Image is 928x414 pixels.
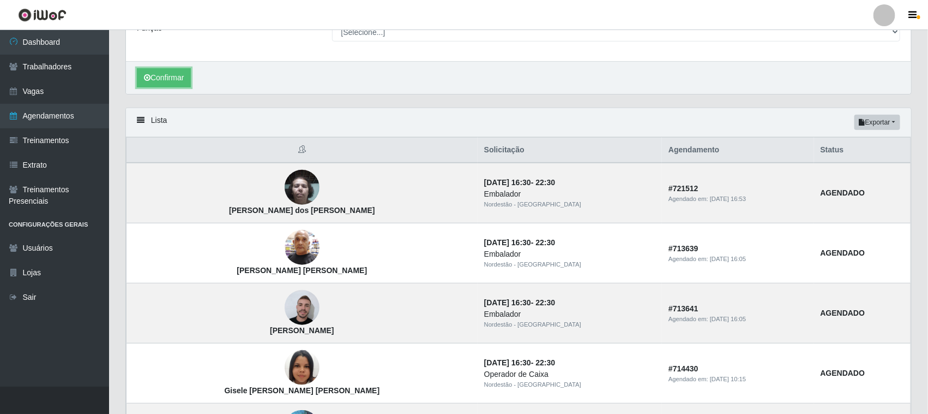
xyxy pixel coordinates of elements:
[710,316,746,322] time: [DATE] 16:05
[821,249,865,257] strong: AGENDADO
[535,178,555,187] time: 22:30
[484,380,655,389] div: Nordestão - [GEOGRAPHIC_DATA]
[229,206,375,215] strong: [PERSON_NAME] dos [PERSON_NAME]
[668,244,698,253] strong: # 713639
[662,138,813,163] th: Agendamento
[535,358,555,367] time: 22:30
[478,138,662,163] th: Solicitação
[484,309,655,320] div: Embalador
[821,369,865,377] strong: AGENDADO
[484,298,531,307] time: [DATE] 16:30
[484,369,655,380] div: Operador de Caixa
[237,266,367,275] strong: [PERSON_NAME] [PERSON_NAME]
[710,196,746,202] time: [DATE] 16:53
[285,288,320,328] img: Rhikson Lima Paulo
[484,249,655,260] div: Embalador
[821,188,865,197] strong: AGENDADO
[484,260,655,269] div: Nordestão - [GEOGRAPHIC_DATA]
[668,304,698,313] strong: # 713641
[484,358,531,367] time: [DATE] 16:30
[225,386,380,395] strong: Gisele [PERSON_NAME] [PERSON_NAME]
[285,217,320,279] img: Flávio Moisés Marques da Silva
[137,68,191,87] button: Confirmar
[484,178,555,187] strong: -
[668,364,698,373] strong: # 714430
[484,358,555,367] strong: -
[814,138,911,163] th: Status
[710,376,746,382] time: [DATE] 10:15
[126,108,911,137] div: Lista
[484,320,655,329] div: Nordestão - [GEOGRAPHIC_DATA]
[18,8,67,22] img: CoreUI Logo
[535,298,555,307] time: 22:30
[668,194,807,204] div: Agendado em:
[668,184,698,193] strong: # 721512
[854,115,900,130] button: Exportar
[668,315,807,324] div: Agendado em:
[285,164,320,211] img: Joana Darc dos Anjos Ramos Freire
[484,238,555,247] strong: -
[484,298,555,307] strong: -
[821,309,865,317] strong: AGENDADO
[285,337,320,399] img: Gisele Albertina Lima da Silva
[668,375,807,384] div: Agendado em:
[484,188,655,200] div: Embalador
[710,256,746,262] time: [DATE] 16:05
[484,200,655,209] div: Nordestão - [GEOGRAPHIC_DATA]
[484,178,531,187] time: [DATE] 16:30
[484,238,531,247] time: [DATE] 16:30
[270,326,334,335] strong: [PERSON_NAME]
[668,255,807,264] div: Agendado em:
[535,238,555,247] time: 22:30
